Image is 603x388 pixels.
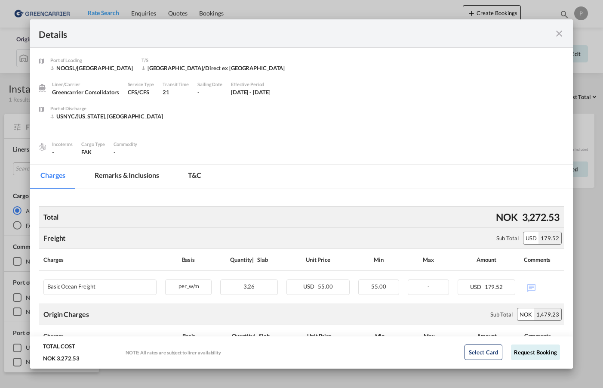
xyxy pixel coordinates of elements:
[114,140,137,148] div: Commodity
[47,283,95,290] div: Basic Ocean Freight
[197,88,222,96] div: -
[222,329,279,342] div: Quantity | Slab
[178,165,212,189] md-tab-item: T&C
[458,253,515,266] div: Amount
[517,308,534,320] div: NOK
[534,308,561,320] div: 1,479.23
[520,249,564,271] th: Comments
[165,253,212,266] div: Basis
[231,81,271,88] div: Effective Period
[554,28,564,39] md-icon: icon-close fg-AAA8AD m-0 cursor
[231,88,271,96] div: 1 Sep 2025 - 30 Sep 2025
[30,165,76,189] md-tab-item: Charges
[43,354,80,362] div: NOK 3,272.53
[142,64,285,72] div: Hamburg/Direct ex Hamburg
[43,342,75,354] div: TOTAL COST
[318,283,333,290] span: 55.00
[30,19,573,369] md-dialog: Port of ...
[359,329,400,342] div: Min
[39,28,512,39] div: Details
[470,283,483,290] span: USD
[81,140,105,148] div: Cargo Type
[114,149,116,155] span: -
[538,232,561,244] div: 179.52
[511,345,560,360] button: Request Booking
[494,208,520,226] div: NOK
[428,283,430,290] span: -
[243,283,255,290] span: 3.26
[126,349,221,356] div: NOTE: All rates are subject to liner availability
[81,148,105,156] div: FAK
[52,81,119,88] div: Liner/Carrier
[52,88,119,96] div: Greencarrier Consolidators
[520,208,562,226] div: 3,272.53
[358,253,400,266] div: Min
[408,253,449,266] div: Max
[371,283,386,290] span: 55.00
[50,105,163,112] div: Port of Discharge
[496,234,519,242] div: Sub Total
[37,142,47,152] img: cargo.png
[520,325,564,347] th: Comments
[41,210,61,224] div: Total
[163,81,189,88] div: Transit Time
[50,56,133,64] div: Port of Loading
[163,88,189,96] div: 21
[286,253,350,266] div: Unit Price
[523,232,539,244] div: USD
[465,345,502,360] button: Select Card
[50,64,133,72] div: NOOSL/Oslo
[142,56,285,64] div: T/S
[166,280,211,291] div: per_w/m
[288,329,351,342] div: Unit Price
[485,283,503,290] span: 179.52
[524,279,560,295] div: No Comments Available
[43,329,156,342] div: Charges
[52,140,73,148] div: Incoterms
[128,89,149,96] span: CFS/CFS
[409,329,449,342] div: Max
[84,165,169,189] md-tab-item: Remarks & Inclusions
[220,253,278,266] div: Quantity | Slab
[43,253,156,266] div: Charges
[458,329,515,342] div: Amount
[43,310,89,319] div: Origin Charges
[30,165,220,189] md-pagination-wrapper: Use the left and right arrow keys to navigate between tabs
[197,81,222,88] div: Sailing Date
[128,81,154,88] div: Service Type
[43,233,65,243] div: Freight
[164,329,213,342] div: Basis
[50,112,163,120] div: USNYC/New York, NY
[303,283,317,290] span: USD
[490,310,513,318] div: Sub Total
[52,148,73,156] div: -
